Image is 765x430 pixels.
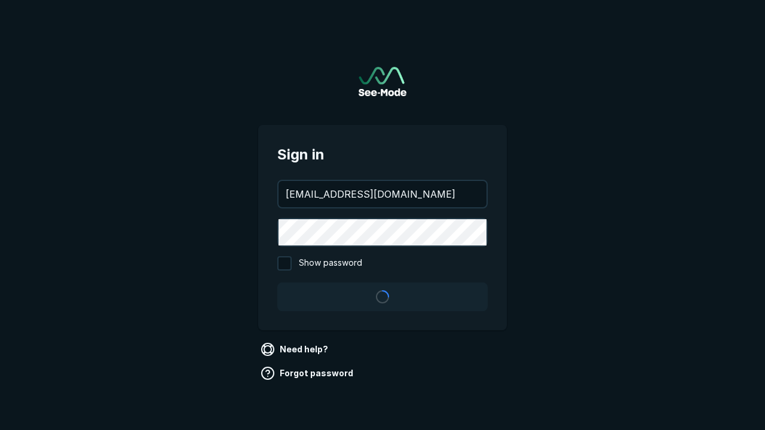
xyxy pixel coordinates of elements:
input: your@email.com [279,181,486,207]
span: Show password [299,256,362,271]
a: Forgot password [258,364,358,383]
img: See-Mode Logo [359,67,406,96]
a: Need help? [258,340,333,359]
a: Go to sign in [359,67,406,96]
span: Sign in [277,144,488,165]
